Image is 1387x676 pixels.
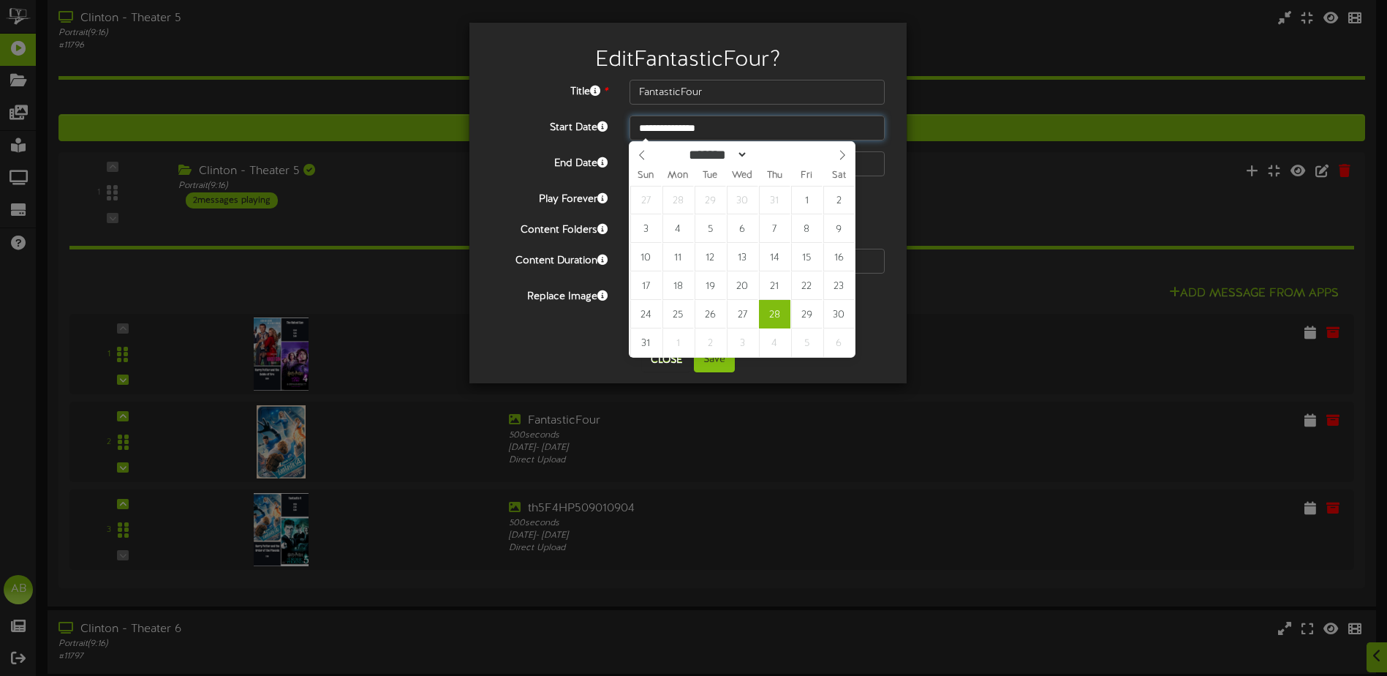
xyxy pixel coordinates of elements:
[480,116,619,135] label: Start Date
[791,243,823,271] span: August 15, 2025
[695,300,726,328] span: August 26, 2025
[480,249,619,268] label: Content Duration
[662,328,694,357] span: September 1, 2025
[695,271,726,300] span: August 19, 2025
[790,171,823,181] span: Fri
[694,348,735,372] button: Save
[791,300,823,328] span: August 29, 2025
[823,214,855,243] span: August 9, 2025
[630,271,662,300] span: August 17, 2025
[823,243,855,271] span: August 16, 2025
[695,328,726,357] span: September 2, 2025
[823,271,855,300] span: August 23, 2025
[759,214,790,243] span: August 7, 2025
[642,348,691,372] button: Close
[727,243,758,271] span: August 13, 2025
[694,171,726,181] span: Tue
[662,271,694,300] span: August 18, 2025
[823,328,855,357] span: September 6, 2025
[480,187,619,207] label: Play Forever
[823,171,855,181] span: Sat
[791,328,823,357] span: September 5, 2025
[695,243,726,271] span: August 12, 2025
[480,151,619,171] label: End Date
[759,300,790,328] span: August 28, 2025
[727,328,758,357] span: September 3, 2025
[791,271,823,300] span: August 22, 2025
[727,186,758,214] span: July 30, 2025
[791,186,823,214] span: August 1, 2025
[759,328,790,357] span: September 4, 2025
[662,243,694,271] span: August 11, 2025
[630,300,662,328] span: August 24, 2025
[480,80,619,99] label: Title
[823,300,855,328] span: August 30, 2025
[630,186,662,214] span: July 27, 2025
[727,214,758,243] span: August 6, 2025
[630,243,662,271] span: August 10, 2025
[791,214,823,243] span: August 8, 2025
[823,186,855,214] span: August 2, 2025
[695,214,726,243] span: August 5, 2025
[726,171,758,181] span: Wed
[662,171,694,181] span: Mon
[662,214,694,243] span: August 4, 2025
[480,218,619,238] label: Content Folders
[630,171,662,181] span: Sun
[630,214,662,243] span: August 3, 2025
[758,171,790,181] span: Thu
[630,80,885,105] input: Title
[491,48,885,72] h2: Edit FantasticFour ?
[727,271,758,300] span: August 20, 2025
[727,300,758,328] span: August 27, 2025
[630,328,662,357] span: August 31, 2025
[480,285,619,304] label: Replace Image
[759,243,790,271] span: August 14, 2025
[759,186,790,214] span: July 31, 2025
[695,186,726,214] span: July 29, 2025
[748,147,801,162] input: Year
[662,186,694,214] span: July 28, 2025
[662,300,694,328] span: August 25, 2025
[759,271,790,300] span: August 21, 2025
